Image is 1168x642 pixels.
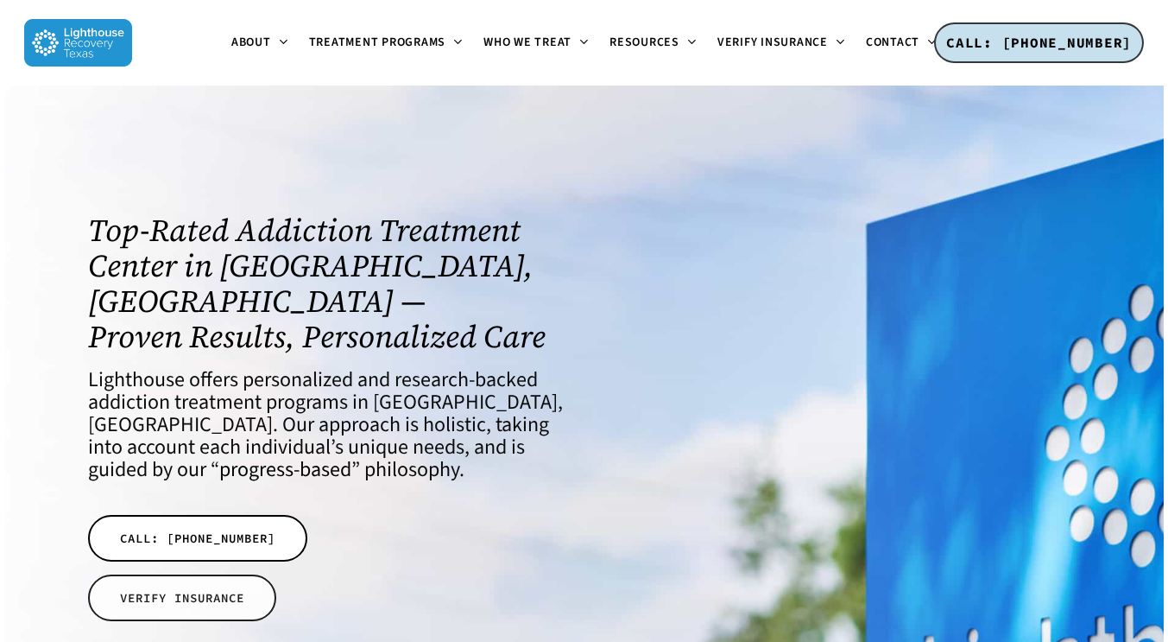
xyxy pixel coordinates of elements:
[219,454,351,485] a: progress-based
[717,34,828,51] span: Verify Insurance
[473,36,599,50] a: Who We Treat
[599,36,707,50] a: Resources
[299,36,474,50] a: Treatment Programs
[866,34,919,51] span: Contact
[231,34,271,51] span: About
[88,515,307,562] a: CALL: [PHONE_NUMBER]
[855,36,947,50] a: Contact
[946,34,1132,51] span: CALL: [PHONE_NUMBER]
[707,36,855,50] a: Verify Insurance
[934,22,1144,64] a: CALL: [PHONE_NUMBER]
[120,589,244,607] span: VERIFY INSURANCE
[120,530,275,547] span: CALL: [PHONE_NUMBER]
[88,213,564,354] h1: Top-Rated Addiction Treatment Center in [GEOGRAPHIC_DATA], [GEOGRAPHIC_DATA] — Proven Results, Pe...
[221,36,299,50] a: About
[88,369,564,481] h4: Lighthouse offers personalized and research-backed addiction treatment programs in [GEOGRAPHIC_DA...
[24,19,132,67] img: Lighthouse Recovery Texas
[309,34,446,51] span: Treatment Programs
[609,34,679,51] span: Resources
[483,34,571,51] span: Who We Treat
[88,575,276,621] a: VERIFY INSURANCE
